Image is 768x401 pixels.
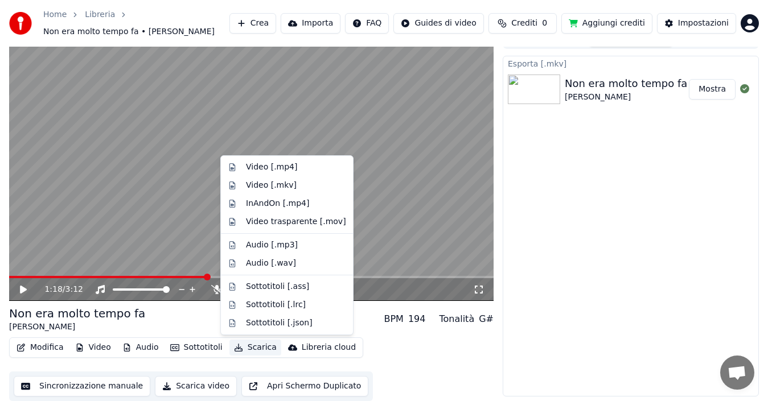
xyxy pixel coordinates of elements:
button: Aggiungi crediti [561,13,652,34]
button: Mostra [689,79,736,100]
button: Sincronizzazione manuale [14,376,150,396]
div: G# [479,312,494,326]
button: Impostazioni [657,13,736,34]
span: 3:12 [65,284,83,295]
button: Importa [281,13,340,34]
button: Sottotitoli [166,340,227,355]
button: Audio [118,340,163,355]
button: Crea [229,13,276,34]
button: Video [71,340,116,355]
span: Crediti [511,18,537,29]
div: Impostazioni [678,18,729,29]
div: BPM [384,312,403,326]
div: Non era molto tempo fa [565,76,687,92]
img: youka [9,12,32,35]
div: 194 [408,312,426,326]
a: Home [43,9,67,20]
div: Audio [.wav] [246,258,296,269]
button: Scarica [229,340,281,355]
div: Non era molto tempo fa [9,305,145,321]
button: Guides di video [393,13,483,34]
div: [PERSON_NAME] [9,321,145,333]
div: Video trasparente [.mov] [246,216,346,228]
button: Apri Schermo Duplicato [241,376,368,396]
span: 0 [542,18,547,29]
div: Video [.mkv] [246,180,297,191]
div: / [44,284,72,295]
span: 1:18 [44,284,62,295]
button: Scarica video [155,376,237,396]
button: Crediti0 [488,13,557,34]
div: InAndOn [.mp4] [246,198,310,209]
div: Aprire la chat [720,355,754,390]
div: Audio [.mp3] [246,239,298,251]
button: Modifica [12,340,68,355]
div: Sottotitoli [.lrc] [246,299,306,311]
div: Libreria cloud [302,342,356,353]
a: Libreria [85,9,115,20]
div: Video [.mp4] [246,162,297,173]
div: Esporta [.mkv] [503,56,758,70]
div: [PERSON_NAME] [565,92,687,103]
div: Sottotitoli [.json] [246,317,313,329]
nav: breadcrumb [43,9,229,38]
span: Non era molto tempo fa • [PERSON_NAME] [43,26,215,38]
button: FAQ [345,13,389,34]
div: Sottotitoli [.ass] [246,281,309,292]
div: Tonalità [439,312,474,326]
